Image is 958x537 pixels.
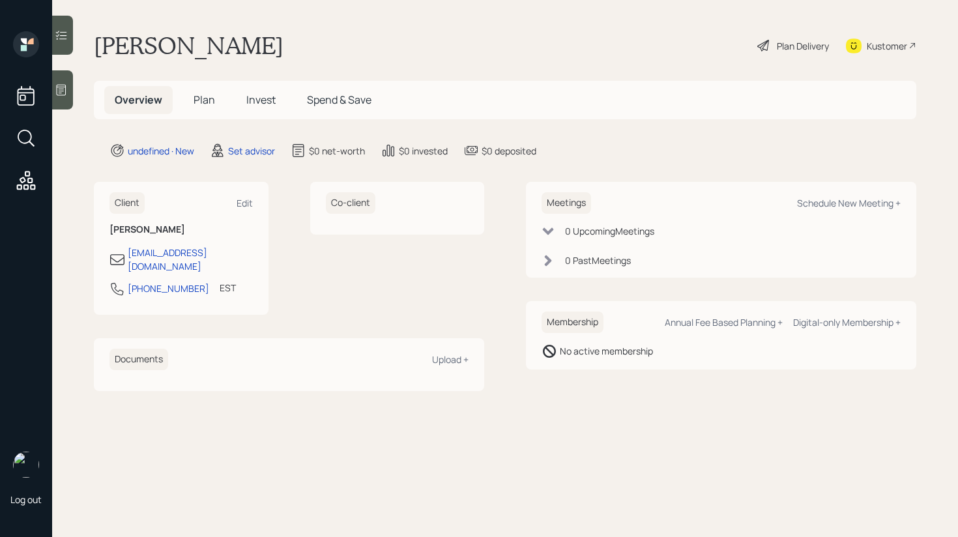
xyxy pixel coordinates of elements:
div: [PHONE_NUMBER] [128,282,209,295]
div: Edit [237,197,253,209]
span: Overview [115,93,162,107]
div: [EMAIL_ADDRESS][DOMAIN_NAME] [128,246,253,273]
h6: [PERSON_NAME] [109,224,253,235]
h6: Membership [542,312,603,333]
div: Annual Fee Based Planning + [665,316,783,328]
h6: Co-client [326,192,375,214]
h6: Client [109,192,145,214]
div: Schedule New Meeting + [797,197,901,209]
h6: Documents [109,349,168,370]
div: Log out [10,493,42,506]
div: No active membership [560,344,653,358]
div: EST [220,281,236,295]
div: Kustomer [867,39,907,53]
img: retirable_logo.png [13,452,39,478]
h6: Meetings [542,192,591,214]
div: undefined · New [128,144,194,158]
span: Plan [194,93,215,107]
div: $0 net-worth [309,144,365,158]
div: 0 Upcoming Meeting s [565,224,654,238]
div: $0 invested [399,144,448,158]
h1: [PERSON_NAME] [94,31,283,60]
div: 0 Past Meeting s [565,254,631,267]
span: Spend & Save [307,93,371,107]
div: Plan Delivery [777,39,829,53]
div: Digital-only Membership + [793,316,901,328]
span: Invest [246,93,276,107]
div: Set advisor [228,144,275,158]
div: Upload + [432,353,469,366]
div: $0 deposited [482,144,536,158]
